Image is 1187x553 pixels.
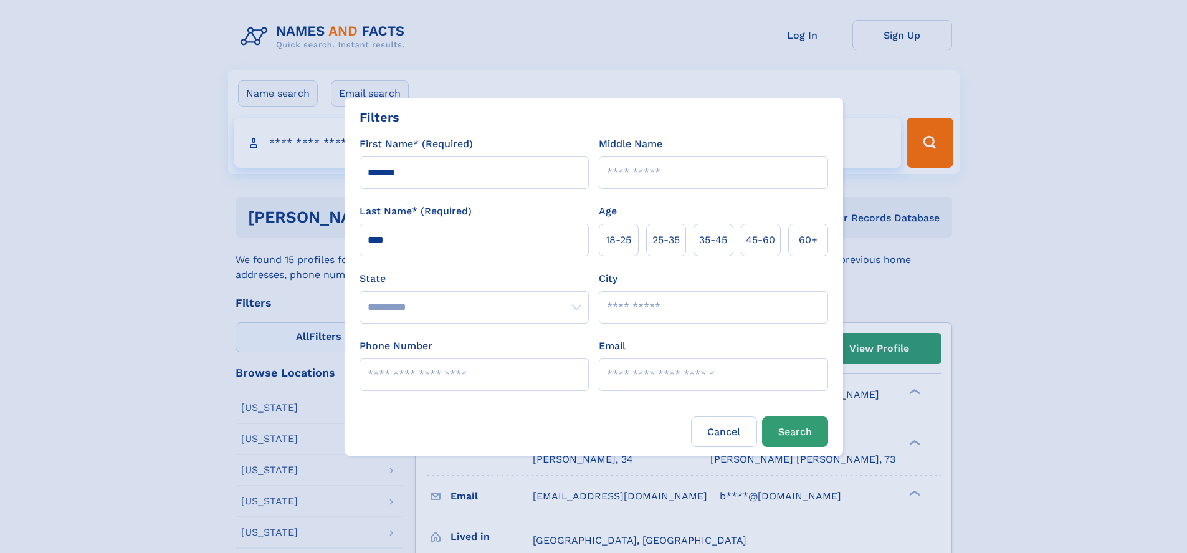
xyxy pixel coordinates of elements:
[360,137,473,151] label: First Name* (Required)
[691,416,757,447] label: Cancel
[652,233,680,248] span: 25‑35
[762,416,828,447] button: Search
[599,271,617,286] label: City
[360,204,472,219] label: Last Name* (Required)
[606,233,631,248] span: 18‑25
[360,339,432,353] label: Phone Number
[746,233,775,248] span: 45‑60
[599,204,617,219] label: Age
[799,233,818,248] span: 60+
[599,339,626,353] label: Email
[360,271,589,286] label: State
[699,233,727,248] span: 35‑45
[360,108,399,127] div: Filters
[599,137,662,151] label: Middle Name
